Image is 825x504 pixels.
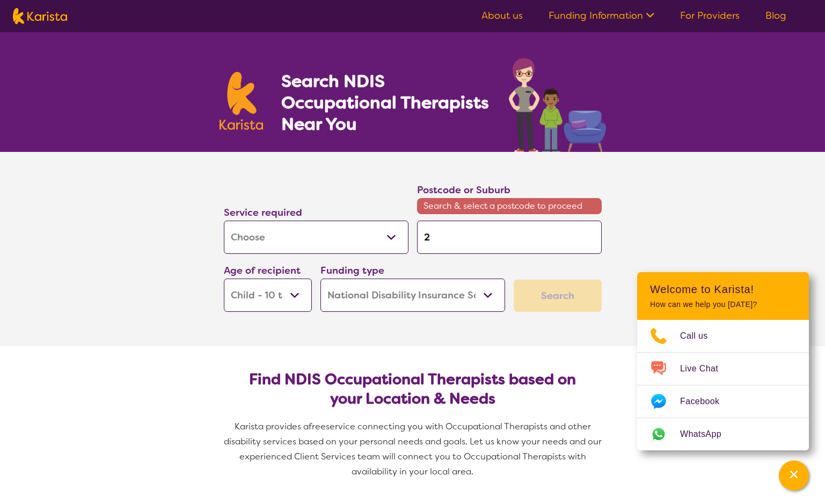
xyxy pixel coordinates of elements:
[224,206,302,219] label: Service required
[637,320,809,450] ul: Choose channel
[765,9,786,22] a: Blog
[680,361,731,377] span: Live Chat
[481,9,523,22] a: About us
[509,58,606,152] img: occupational-therapy
[309,421,326,432] span: free
[224,264,301,277] label: Age of recipient
[680,9,740,22] a: For Providers
[680,393,732,410] span: Facebook
[680,426,734,442] span: WhatsApp
[417,221,602,254] input: Type
[220,72,264,130] img: Karista logo
[235,421,309,432] span: Karista provides a
[637,418,809,450] a: Web link opens in a new tab.
[224,421,604,477] span: service connecting you with Occupational Therapists and other disability services based on your p...
[650,300,796,309] p: How can we help you [DATE]?
[779,461,809,491] button: Channel Menu
[680,328,721,344] span: Call us
[417,184,510,196] label: Postcode or Suburb
[417,198,602,214] span: Search & select a postcode to proceed
[13,8,67,24] img: Karista logo
[637,272,809,450] div: Channel Menu
[320,264,384,277] label: Funding type
[549,9,654,22] a: Funding Information
[281,70,490,135] h1: Search NDIS Occupational Therapists Near You
[232,370,593,408] h2: Find NDIS Occupational Therapists based on your Location & Needs
[650,283,796,296] h2: Welcome to Karista!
